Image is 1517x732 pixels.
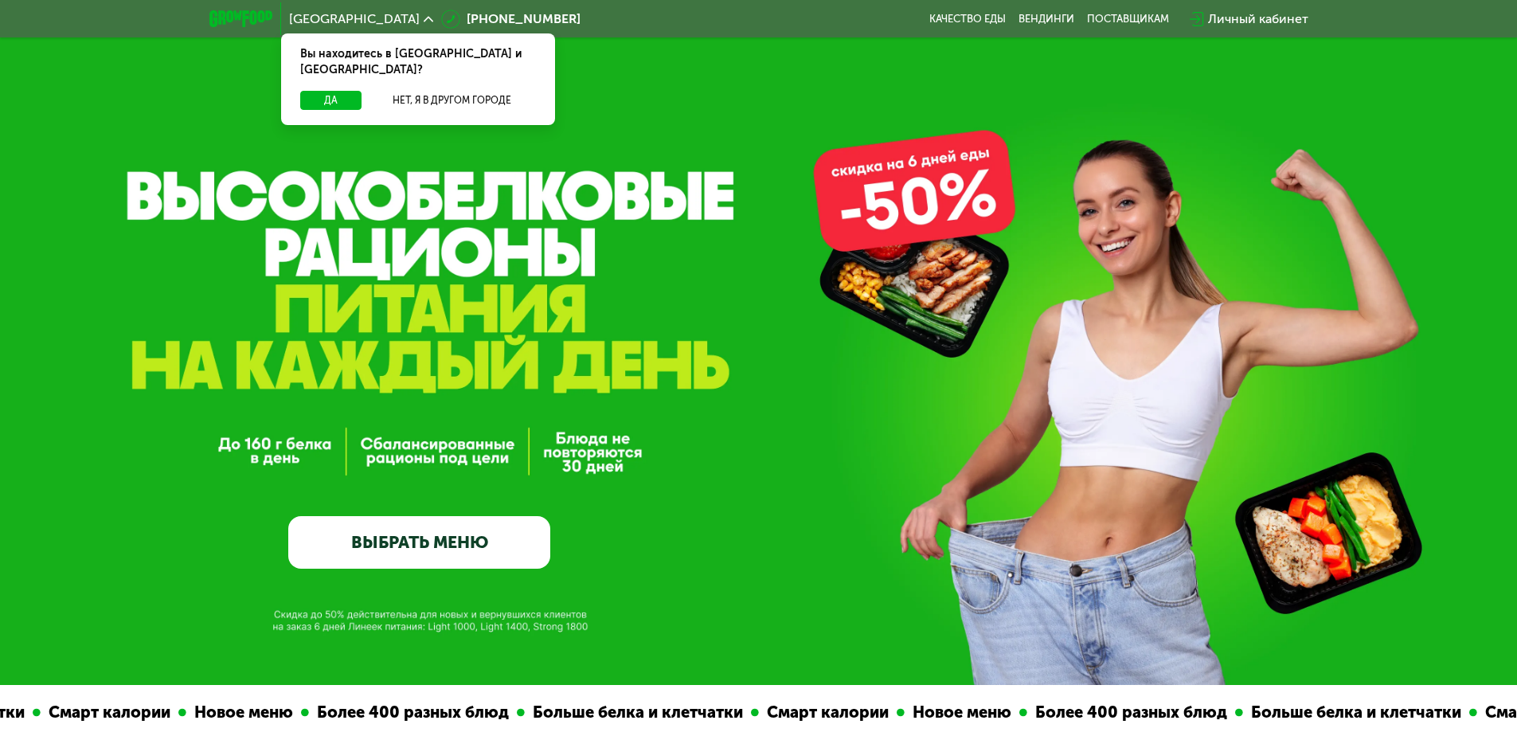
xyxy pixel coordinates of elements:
[1087,13,1169,25] div: поставщикам
[518,700,744,725] div: Больше белка и клетчатки
[179,700,294,725] div: Новое меню
[1020,700,1228,725] div: Более 400 разных блюд
[752,700,889,725] div: Смарт калории
[302,700,510,725] div: Более 400 разных блюд
[1208,10,1308,29] div: Личный кабинет
[1019,13,1074,25] a: Вендинги
[289,13,420,25] span: [GEOGRAPHIC_DATA]
[281,33,555,91] div: Вы находитесь в [GEOGRAPHIC_DATA] и [GEOGRAPHIC_DATA]?
[441,10,581,29] a: [PHONE_NUMBER]
[929,13,1006,25] a: Качество еды
[33,700,171,725] div: Смарт калории
[1236,700,1462,725] div: Больше белка и клетчатки
[288,516,550,569] a: ВЫБРАТЬ МЕНЮ
[368,91,536,110] button: Нет, я в другом городе
[300,91,362,110] button: Да
[897,700,1012,725] div: Новое меню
